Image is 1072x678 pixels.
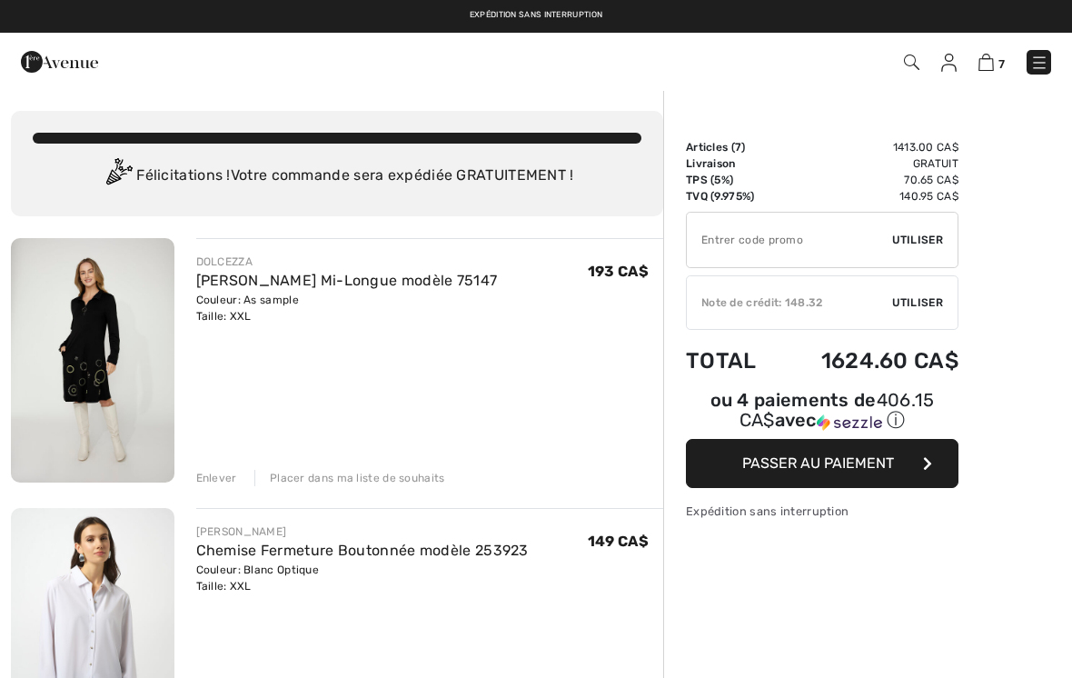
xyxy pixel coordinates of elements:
[686,392,958,433] div: ou 4 paiements de avec
[686,439,958,488] button: Passer au paiement
[196,523,529,540] div: [PERSON_NAME]
[686,139,779,155] td: Articles ( )
[254,470,445,486] div: Placer dans ma liste de souhaits
[687,213,892,267] input: Code promo
[196,254,498,270] div: DOLCEZZA
[779,155,958,172] td: Gratuit
[779,139,958,155] td: 1413.00 CA$
[196,562,529,594] div: Couleur: Blanc Optique Taille: XXL
[739,389,935,431] span: 406.15 CA$
[817,414,882,431] img: Sezzle
[196,470,237,486] div: Enlever
[21,52,98,69] a: 1ère Avenue
[779,188,958,204] td: 140.95 CA$
[196,272,498,289] a: [PERSON_NAME] Mi-Longue modèle 75147
[978,51,1005,73] a: 7
[735,141,741,154] span: 7
[742,454,894,472] span: Passer au paiement
[33,158,641,194] div: Félicitations ! Votre commande sera expédiée GRATUITEMENT !
[687,294,892,311] div: Note de crédit: 148.32
[779,330,958,392] td: 1624.60 CA$
[686,188,779,204] td: TVQ (9.975%)
[196,292,498,324] div: Couleur: As sample Taille: XXL
[11,238,174,483] img: Robe Trapèze Mi-Longue modèle 75147
[686,392,958,439] div: ou 4 paiements de406.15 CA$avecSezzle Cliquez pour en savoir plus sur Sezzle
[686,172,779,188] td: TPS (5%)
[686,155,779,172] td: Livraison
[978,54,994,71] img: Panier d'achat
[1030,54,1048,72] img: Menu
[904,55,919,70] img: Recherche
[779,172,958,188] td: 70.65 CA$
[588,263,649,280] span: 193 CA$
[588,533,649,550] span: 149 CA$
[21,44,98,80] img: 1ère Avenue
[998,57,1005,71] span: 7
[100,158,136,194] img: Congratulation2.svg
[941,54,957,72] img: Mes infos
[686,503,958,520] div: Expédition sans interruption
[196,542,529,559] a: Chemise Fermeture Boutonnée modèle 253923
[892,232,943,248] span: Utiliser
[892,294,943,311] span: Utiliser
[686,330,779,392] td: Total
